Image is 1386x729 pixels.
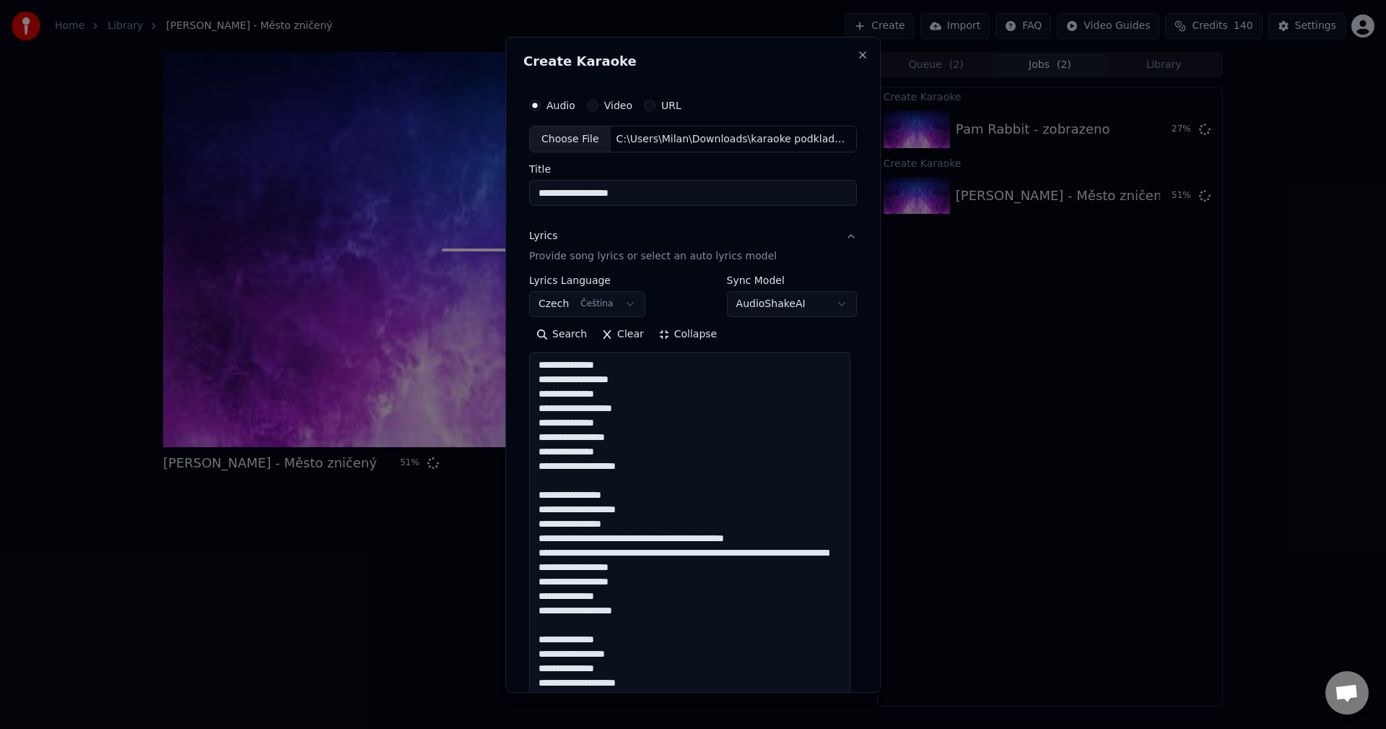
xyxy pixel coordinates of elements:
label: Audio [546,100,575,110]
button: Collapse [651,323,725,346]
button: LyricsProvide song lyrics or select an auto lyrics model [529,217,857,275]
label: Lyrics Language [529,275,645,285]
label: Sync Model [727,275,857,285]
label: Video [604,100,632,110]
div: Choose File [530,126,611,152]
button: Search [529,323,594,346]
label: Title [529,164,857,174]
p: Provide song lyrics or select an auto lyrics model [529,249,777,264]
button: Clear [594,323,651,346]
div: Lyrics [529,229,557,243]
div: C:\Users\Milan\Downloads\karaoke podklady\03 - Přestáváš snít.[MEDICAL_DATA] [611,131,856,146]
h2: Create Karaoke [523,54,863,67]
label: URL [661,100,681,110]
